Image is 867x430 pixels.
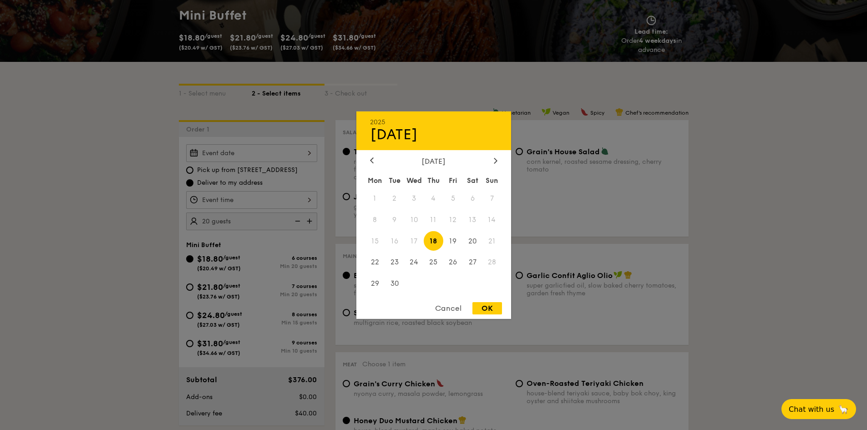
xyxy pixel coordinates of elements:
span: 18 [424,231,443,251]
span: 22 [365,253,385,272]
span: 19 [443,231,463,251]
div: Fri [443,172,463,188]
div: Mon [365,172,385,188]
span: 11 [424,210,443,229]
span: 13 [463,210,482,229]
div: [DATE] [370,157,497,165]
div: Sat [463,172,482,188]
span: 8 [365,210,385,229]
div: Thu [424,172,443,188]
span: 3 [404,188,424,208]
div: Cancel [426,302,471,314]
span: 7 [482,188,502,208]
span: 25 [424,253,443,272]
span: 30 [385,274,404,293]
span: 15 [365,231,385,251]
span: 9 [385,210,404,229]
span: 10 [404,210,424,229]
span: 4 [424,188,443,208]
div: 2025 [370,118,497,126]
span: Chat with us [789,405,834,414]
span: 20 [463,231,482,251]
span: 23 [385,253,404,272]
span: 26 [443,253,463,272]
span: 24 [404,253,424,272]
div: OK [472,302,502,314]
span: 27 [463,253,482,272]
div: [DATE] [370,126,497,143]
span: 2 [385,188,404,208]
div: Tue [385,172,404,188]
span: 14 [482,210,502,229]
span: 17 [404,231,424,251]
span: 5 [443,188,463,208]
span: 29 [365,274,385,293]
div: Sun [482,172,502,188]
span: 16 [385,231,404,251]
div: Wed [404,172,424,188]
span: 6 [463,188,482,208]
span: 28 [482,253,502,272]
button: Chat with us🦙 [781,399,856,419]
span: 1 [365,188,385,208]
span: 🦙 [838,404,849,415]
span: 21 [482,231,502,251]
span: 12 [443,210,463,229]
